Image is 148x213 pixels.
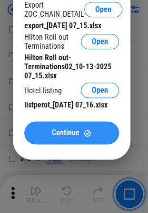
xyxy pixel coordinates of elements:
button: Open [84,2,122,17]
span: Open [95,6,111,13]
div: export_[DATE] 07_15.xlsx [24,21,119,30]
button: Open [81,83,119,98]
img: Continue [83,129,91,137]
div: Export ZOC_CHAIN_DETAIL [24,0,84,19]
button: ContinueContinue [24,121,119,144]
span: Open [92,38,108,45]
div: listperot_[DATE] 07_16.xlsx [24,100,119,109]
button: Open [81,34,119,49]
div: Hilton Roll out Terminations [24,32,81,51]
div: Hilton Roll out-Terminations02_10-13-2025 07_15.xlsx [24,53,119,80]
div: Hotel listing [24,86,62,95]
span: Open [92,86,108,94]
span: Continue [52,129,79,137]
